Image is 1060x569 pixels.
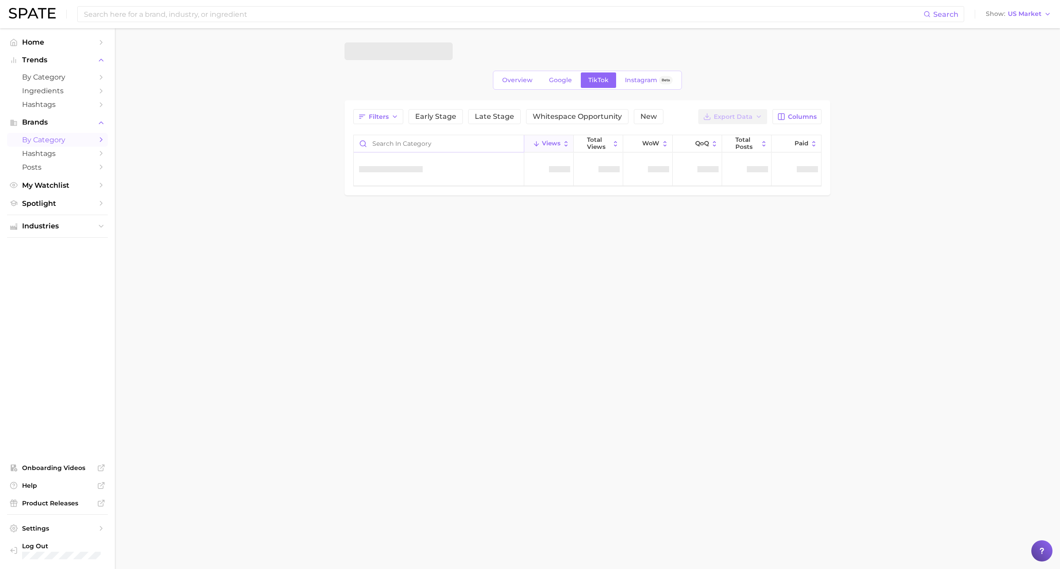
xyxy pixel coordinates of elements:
span: Trends [22,56,93,64]
img: SPATE [9,8,56,19]
a: Hashtags [7,147,108,160]
button: Export Data [698,109,767,124]
a: Product Releases [7,497,108,510]
span: QoQ [695,140,709,147]
a: Google [541,72,579,88]
span: Late Stage [475,113,514,120]
a: Ingredients [7,84,108,98]
a: TikTok [581,72,616,88]
button: Total Views [574,135,623,152]
a: Help [7,479,108,492]
span: Search [933,10,958,19]
a: by Category [7,133,108,147]
a: InstagramBeta [617,72,680,88]
a: by Category [7,70,108,84]
span: Early Stage [415,113,456,120]
a: Home [7,35,108,49]
span: Hashtags [22,149,93,158]
span: by Category [22,136,93,144]
button: Filters [353,109,403,124]
a: Onboarding Videos [7,461,108,474]
span: Product Releases [22,499,93,507]
a: Log out. Currently logged in with e-mail yzhan@estee.com. [7,539,108,562]
span: Industries [22,222,93,230]
span: Help [22,482,93,489]
button: Columns [772,109,821,124]
span: Export Data [714,113,753,121]
span: Filters [369,113,389,121]
span: Brands [22,118,93,126]
span: My Watchlist [22,181,93,190]
span: TikTok [588,76,609,84]
span: WoW [642,140,659,147]
span: Hashtags [22,100,93,109]
button: ShowUS Market [984,8,1053,20]
span: Whitespace Opportunity [533,113,622,120]
span: Log Out [22,542,101,550]
span: Settings [22,524,93,532]
span: Total Posts [735,137,758,150]
button: Brands [7,116,108,129]
span: Onboarding Videos [22,464,93,472]
button: Trends [7,53,108,67]
button: Paid [772,135,821,152]
input: Search here for a brand, industry, or ingredient [83,7,924,22]
button: Total Posts [722,135,772,152]
span: Instagram [625,76,657,84]
span: Google [549,76,572,84]
a: Hashtags [7,98,108,111]
span: New [640,113,657,120]
span: Ingredients [22,87,93,95]
button: QoQ [673,135,722,152]
button: Industries [7,220,108,233]
span: Total Views [587,137,610,150]
span: Overview [502,76,533,84]
span: Spotlight [22,199,93,208]
span: Show [986,11,1005,16]
a: My Watchlist [7,178,108,192]
span: Posts [22,163,93,171]
a: Posts [7,160,108,174]
span: Views [542,140,560,147]
span: Beta [662,76,670,84]
span: Paid [795,140,808,147]
span: US Market [1008,11,1041,16]
a: Overview [495,72,540,88]
input: Search in category [354,135,524,152]
span: Home [22,38,93,46]
button: Views [524,135,574,152]
a: Settings [7,522,108,535]
a: Spotlight [7,197,108,210]
button: WoW [623,135,673,152]
span: by Category [22,73,93,81]
span: Columns [788,113,817,121]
